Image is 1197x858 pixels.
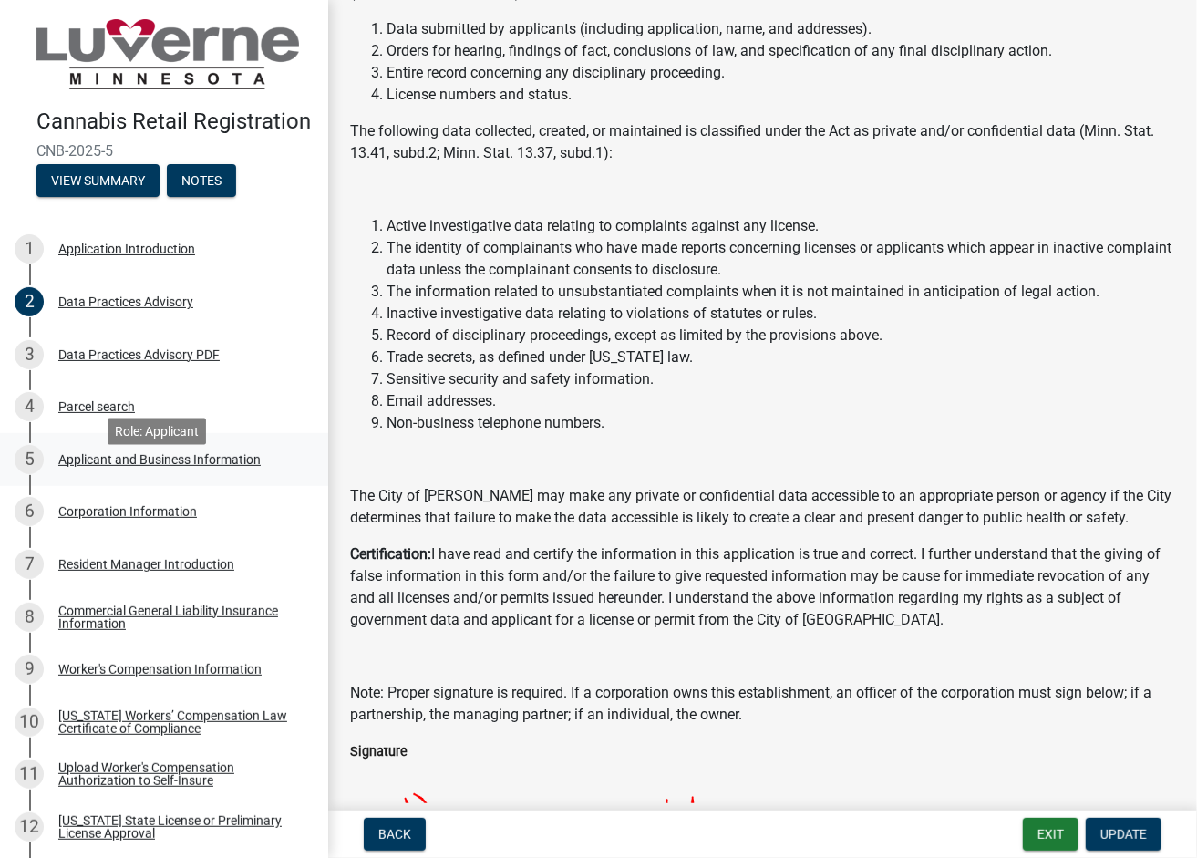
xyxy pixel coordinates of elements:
[350,682,1175,726] p: Note: Proper signature is required. If a corporation owns this establishment, an officer of the c...
[387,325,1175,346] li: Record of disciplinary proceedings, except as limited by the provisions above.
[387,346,1175,368] li: Trade secrets, as defined under [US_STATE] law.
[387,18,1175,40] li: Data submitted by applicants (including application, name, and addresses).
[387,281,1175,303] li: The information related to unsubstantiated complaints when it is not maintained in anticipation o...
[58,348,220,361] div: Data Practices Advisory PDF
[15,497,44,526] div: 6
[350,545,431,563] strong: Certification:
[387,62,1175,84] li: Entire record concerning any disciplinary proceeding.
[1100,827,1147,842] span: Update
[387,368,1175,390] li: Sensitive security and safety information.
[167,164,236,197] button: Notes
[387,40,1175,62] li: Orders for hearing, findings of fact, conclusions of law, and specification of any final discipli...
[15,603,44,632] div: 8
[1086,818,1161,851] button: Update
[167,174,236,189] wm-modal-confirm: Notes
[58,505,197,518] div: Corporation Information
[387,215,1175,237] li: Active investigative data relating to complaints against any license.
[58,243,195,255] div: Application Introduction
[1023,818,1078,851] button: Exit
[58,295,193,308] div: Data Practices Advisory
[58,558,234,571] div: Resident Manager Introduction
[108,418,206,444] div: Role: Applicant
[350,746,408,759] label: Signature
[387,390,1175,412] li: Email addresses.
[58,709,299,735] div: [US_STATE] Workers’ Compensation Law Certificate of Compliance
[15,812,44,842] div: 12
[58,453,261,466] div: Applicant and Business Information
[15,392,44,421] div: 4
[58,400,135,413] div: Parcel search
[387,412,1175,434] li: Non-business telephone numbers.
[36,109,314,135] h4: Cannabis Retail Registration
[350,543,1175,631] p: I have read and certify the information in this application is true and correct. I further unders...
[15,760,44,789] div: 11
[15,708,44,737] div: 10
[15,234,44,264] div: 1
[58,814,299,840] div: [US_STATE] State License or Preliminary License Approval
[387,303,1175,325] li: Inactive investigative data relating to violations of statutes or rules.
[36,164,160,197] button: View Summary
[36,19,299,89] img: City of Luverne, Minnesota
[58,663,262,676] div: Worker's Compensation Information
[378,827,411,842] span: Back
[58,761,299,787] div: Upload Worker's Compensation Authorization to Self-Insure
[36,142,292,160] span: CNB-2025-5
[350,485,1175,529] p: The City of [PERSON_NAME] may make any private or confidential data accessible to an appropriate ...
[387,237,1175,281] li: The identity of complainants who have made reports concerning licenses or applicants which appear...
[15,287,44,316] div: 2
[15,340,44,369] div: 3
[350,120,1175,164] p: The following data collected, created, or maintained is classified under the Act as private and/o...
[15,550,44,579] div: 7
[58,605,299,630] div: Commercial General Liability Insurance Information
[387,84,1175,106] li: License numbers and status.
[15,445,44,474] div: 5
[364,818,426,851] button: Back
[36,174,160,189] wm-modal-confirm: Summary
[15,655,44,684] div: 9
